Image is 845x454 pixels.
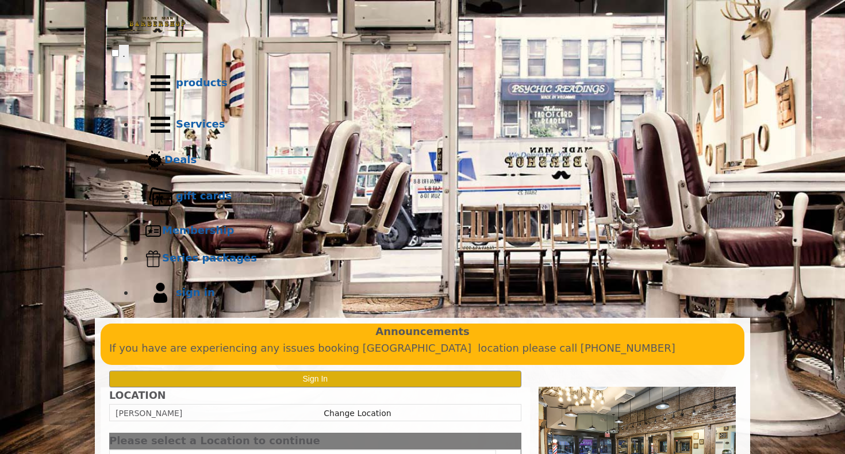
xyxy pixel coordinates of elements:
a: Productsproducts [135,63,733,104]
b: products [176,76,228,89]
b: Deals [164,153,197,166]
b: sign in [176,286,215,298]
img: Gift cards [145,181,176,212]
b: gift cards [176,190,232,202]
a: Gift cardsgift cards [135,176,733,217]
a: MembershipMembership [135,217,733,245]
a: DealsDeals [135,145,733,176]
a: Series packagesSeries packages [135,245,733,272]
b: Series packages [162,252,257,264]
img: Deals [145,151,164,171]
span: Please select a Location to continue [109,434,320,447]
button: close dialog [504,437,521,445]
img: Services [145,109,176,140]
a: ServicesServices [135,104,733,145]
p: If you have are experiencing any issues booking [GEOGRAPHIC_DATA] location please call [PHONE_NUM... [109,340,736,357]
a: sign insign in [135,272,733,314]
button: menu toggle [119,45,129,63]
a: Change Location [324,409,391,418]
span: [PERSON_NAME] [116,409,182,418]
img: Series packages [145,250,162,267]
b: Membership [162,224,234,236]
span: . [122,48,125,59]
button: Sign In [109,371,521,387]
b: LOCATION [109,390,166,401]
b: Services [176,118,225,130]
img: sign in [145,278,176,309]
img: Membership [145,222,162,240]
img: Made Man Barbershop logo [112,6,203,43]
img: Products [145,68,176,99]
input: menu toggle [112,49,119,57]
b: Announcements [375,324,470,340]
